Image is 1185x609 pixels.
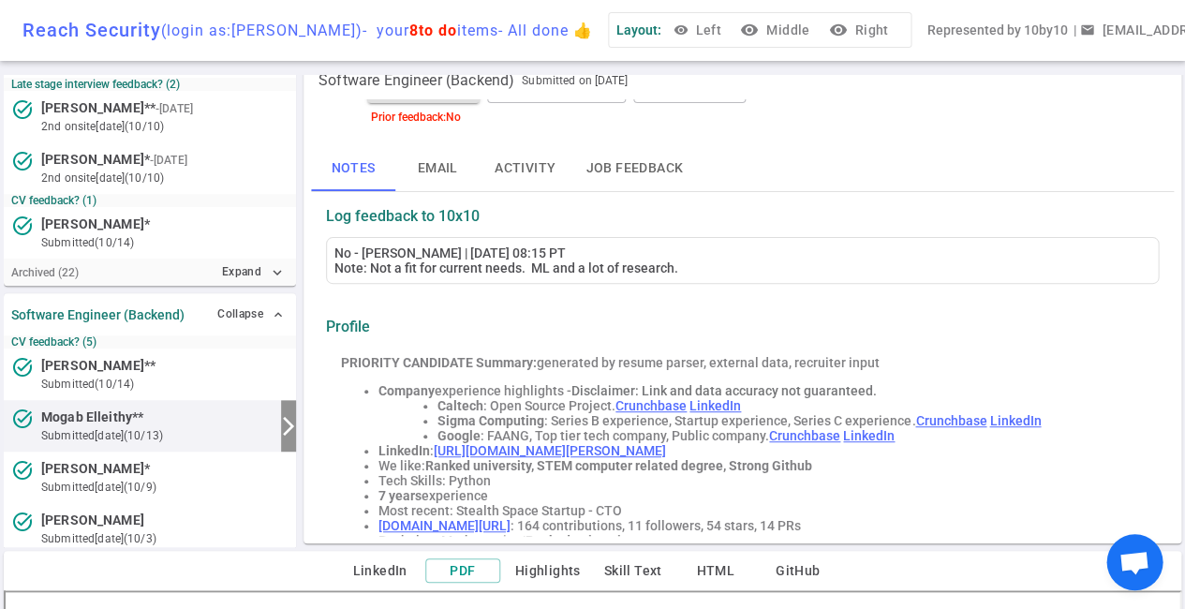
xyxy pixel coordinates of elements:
strong: LinkedIn [378,443,430,458]
li: : FAANG, Top tier tech company, Public company. [437,428,1144,443]
li: : Series B experience, Startup experience, Series C experience. [437,413,1144,428]
span: expand_less [271,307,286,322]
i: task_alt [11,215,34,237]
button: Highlights [508,559,588,583]
span: (login as: [PERSON_NAME] ) [161,22,363,39]
strong: Profile [326,318,370,335]
i: expand_more [269,264,286,281]
span: [PERSON_NAME] [41,215,144,234]
span: [PERSON_NAME] [41,459,144,479]
div: Reach Security [22,19,593,41]
li: Most recent: Stealth Space Startup - CTO [378,503,1144,518]
span: Submitted on [DATE] [522,71,628,90]
strong: Caltech [437,398,483,413]
span: email [1079,22,1094,37]
strong: Ranked university, STEM computer related degree, Strong Github [425,458,812,473]
i: visibility [828,21,847,39]
a: Crunchbase [915,413,986,428]
small: Late stage interview feedback? (2) [11,78,289,91]
div: Open chat [1106,534,1163,590]
i: task_alt [11,150,34,172]
i: task_alt [11,356,34,379]
small: 2nd Onsite [DATE] (10/10) [41,118,289,135]
span: - your items - All done 👍 [363,22,593,39]
span: Mogab Elleithy [41,408,132,427]
a: Crunchbase [769,428,840,443]
li: experience highlights - [378,383,1144,398]
strong: Software Engineer (Backend) [11,307,185,322]
i: task_alt [11,511,34,533]
strong: Google [437,428,481,443]
span: [PERSON_NAME] [41,356,144,376]
li: Tech Skills: Python [378,473,1144,488]
button: GitHub [761,559,836,583]
button: Email [395,146,480,191]
a: [DOMAIN_NAME][URL] [378,518,511,533]
strong: Ranked university [526,533,632,548]
small: submitted [DATE] (10/9) [41,479,289,496]
button: visibilityRight [824,13,896,48]
a: Crunchbase [615,398,687,413]
small: submitted [DATE] (10/13) [41,427,274,444]
div: basic tabs example [311,146,1174,191]
small: submitted (10/14) [41,234,289,251]
button: Left [669,13,729,48]
button: LinkedIn [343,559,418,583]
li: : Open Source Project. [437,398,1144,413]
small: - [DATE] [150,152,187,169]
li: Bachelors Mathematics | [378,533,1144,548]
span: [PERSON_NAME] [41,511,144,530]
span: [PERSON_NAME] [41,98,144,118]
button: Job feedback [570,146,698,191]
button: HTML [678,559,753,583]
button: Activity [480,146,570,191]
button: Notes [311,146,395,191]
li: : 164 contributions, 11 followers, 54 stars, 14 PRs [378,518,1144,533]
button: Expandexpand_more [217,259,289,286]
small: CV feedback? (1) [11,194,289,207]
span: visibility [673,22,688,37]
button: PDF [425,558,500,584]
a: LinkedIn [989,413,1041,428]
span: 8 to do [409,22,457,39]
strong: Log feedback to 10x10 [326,207,480,225]
small: Archived ( 22 ) [11,266,79,279]
div: No - [PERSON_NAME] | [DATE] 08:15 PT Note: Not a fit for current needs. ML and a lot of research. [334,245,1150,275]
small: 2nd Onsite [DATE] (10/10) [41,170,289,186]
strong: 7 years [378,488,422,503]
span: Software Engineer (Backend) [318,71,514,90]
button: Collapse [213,301,289,328]
div: generated by resume parser, external data, recruiter input [341,355,1144,370]
a: LinkedIn [689,398,741,413]
small: CV feedback? (5) [11,335,289,349]
span: Disclaimer: Link and data accuracy not guaranteed. [571,383,877,398]
li: experience [378,488,1144,503]
li: We like: [378,458,1144,473]
strong: Sigma Computing [437,413,544,428]
span: [PERSON_NAME] [41,150,144,170]
button: Skill Text [596,559,671,583]
small: submitted (10/14) [41,376,289,393]
small: - [DATE] [156,100,193,117]
a: [URL][DOMAIN_NAME][PERSON_NAME] [434,443,666,458]
i: task_alt [11,408,34,430]
i: task_alt [11,459,34,482]
strong: Company [378,383,435,398]
i: visibility [740,21,759,39]
i: task_alt [11,98,34,121]
button: visibilityMiddle [736,13,817,48]
i: arrow_forward_ios [277,415,300,438]
div: Prior feedback: No [363,111,903,124]
small: submitted [DATE] (10/3) [41,530,289,547]
li: : [378,443,1144,458]
a: LinkedIn [843,428,895,443]
strong: PRIORITY CANDIDATE Summary: [341,355,537,370]
span: Layout: [616,22,661,37]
